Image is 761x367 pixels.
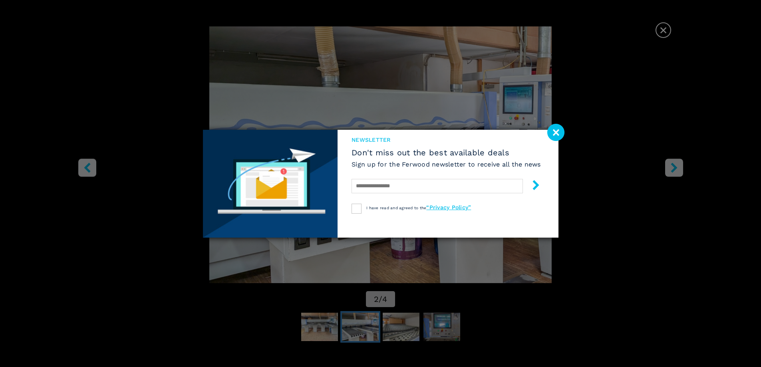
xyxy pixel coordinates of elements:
[203,130,338,238] img: Newsletter image
[366,206,471,210] span: I have read and agreed to the
[426,204,471,210] a: “Privacy Policy”
[523,177,541,196] button: submit-button
[352,136,541,144] span: newsletter
[352,160,541,169] h6: Sign up for the Ferwood newsletter to receive all the news
[352,148,541,157] span: Don't miss out the best available deals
